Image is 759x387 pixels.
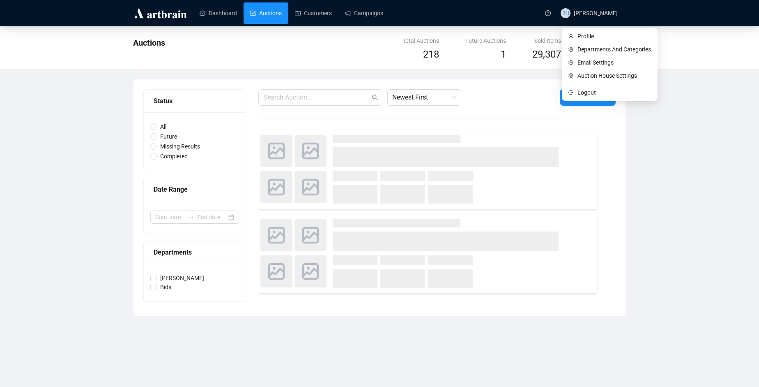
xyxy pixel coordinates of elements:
img: photo.svg [260,255,292,287]
span: Logout [577,88,651,97]
a: Campaigns [345,2,383,24]
div: Status [154,96,236,106]
span: 29,307 [532,47,561,63]
span: Auctions [133,38,165,48]
span: Future [157,132,180,141]
a: Auctions [250,2,282,24]
input: End date [198,213,227,222]
span: Missing Results [157,142,203,151]
input: Start date [155,213,184,222]
span: setting [568,73,574,78]
button: Create New [560,89,616,106]
span: user [568,34,574,39]
img: photo.svg [294,135,327,167]
img: photo.svg [260,171,292,203]
img: photo.svg [294,255,327,287]
span: Departments And Categories [577,45,651,54]
div: Departments [154,247,236,257]
img: logo [133,7,188,20]
a: Dashboard [200,2,237,24]
img: photo.svg [294,219,327,251]
span: [PERSON_NAME] [157,273,207,283]
span: to [188,214,194,220]
div: Date Range [154,184,236,195]
span: setting [568,47,574,52]
div: Future Auctions [465,36,506,45]
div: Total Auctions [402,36,439,45]
span: Email Settings [577,58,651,67]
span: All [157,122,170,131]
span: Completed [157,152,191,161]
span: Bids [157,283,175,292]
span: question-circle [545,10,551,16]
div: Sold Items [532,36,561,45]
span: Auction House Settings [577,71,651,80]
input: Search Auction... [263,93,370,102]
span: setting [568,60,574,65]
span: RH [562,9,569,17]
a: Customers [295,2,332,24]
span: logout [568,90,574,95]
span: search [372,94,378,101]
img: photo.svg [294,171,327,203]
span: swap-right [188,214,194,220]
span: Newest First [392,90,456,105]
img: photo.svg [260,219,292,251]
span: [PERSON_NAME] [574,10,618,16]
span: 218 [423,49,439,60]
span: 1 [501,49,506,60]
img: photo.svg [260,135,292,167]
span: Profile [577,32,651,41]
